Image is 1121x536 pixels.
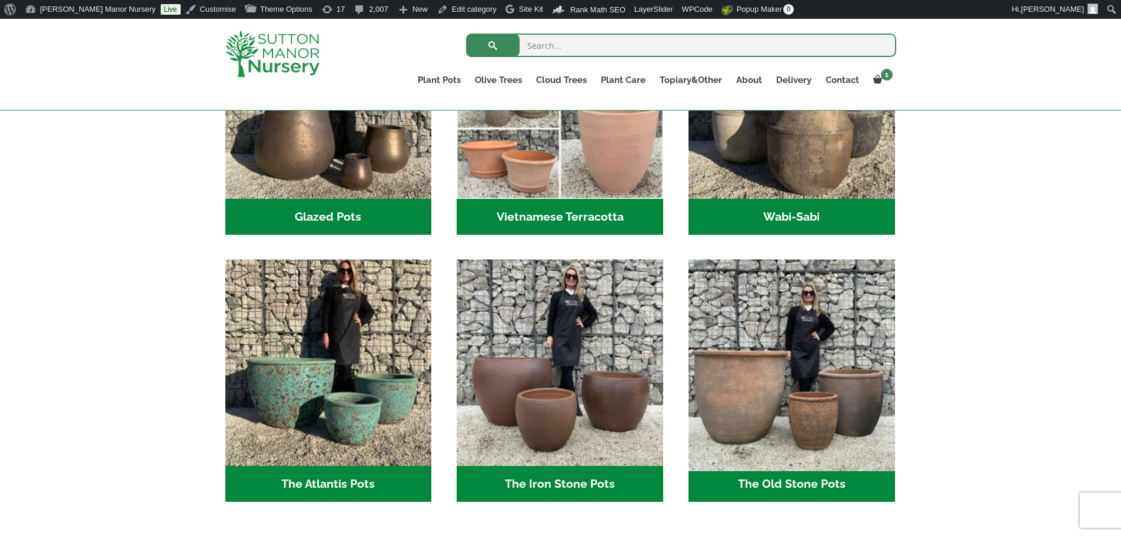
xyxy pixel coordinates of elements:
[468,72,529,88] a: Olive Trees
[466,34,896,57] input: Search...
[729,72,769,88] a: About
[1021,5,1084,14] span: [PERSON_NAME]
[783,4,794,15] span: 0
[225,466,432,502] h2: The Atlantis Pots
[519,5,543,14] span: Site Kit
[457,259,663,502] a: Visit product category The Iron Stone Pots
[411,72,468,88] a: Plant Pots
[570,5,626,14] span: Rank Math SEO
[457,466,663,502] h2: The Iron Stone Pots
[881,69,893,81] span: 1
[225,259,432,466] img: The Atlantis Pots
[594,72,653,88] a: Plant Care
[161,4,181,15] a: Live
[769,72,819,88] a: Delivery
[688,259,895,502] a: Visit product category The Old Stone Pots
[653,72,729,88] a: Topiary&Other
[225,259,432,502] a: Visit product category The Atlantis Pots
[529,72,594,88] a: Cloud Trees
[683,255,900,471] img: The Old Stone Pots
[457,199,663,235] h2: Vietnamese Terracotta
[688,466,895,502] h2: The Old Stone Pots
[866,72,896,88] a: 1
[225,199,432,235] h2: Glazed Pots
[225,31,320,77] img: logo
[819,72,866,88] a: Contact
[688,199,895,235] h2: Wabi-Sabi
[457,259,663,466] img: The Iron Stone Pots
